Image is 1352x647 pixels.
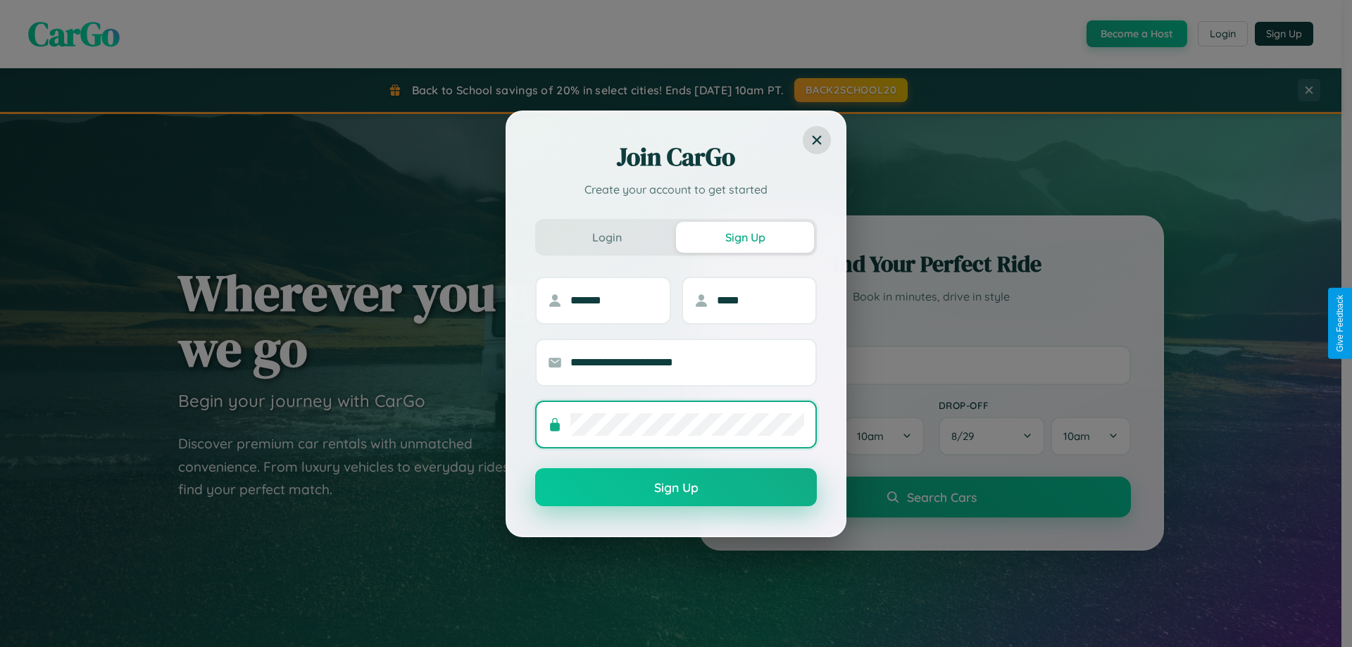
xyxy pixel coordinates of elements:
[535,140,817,174] h2: Join CarGo
[535,181,817,198] p: Create your account to get started
[1335,295,1345,352] div: Give Feedback
[535,468,817,506] button: Sign Up
[538,222,676,253] button: Login
[676,222,814,253] button: Sign Up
